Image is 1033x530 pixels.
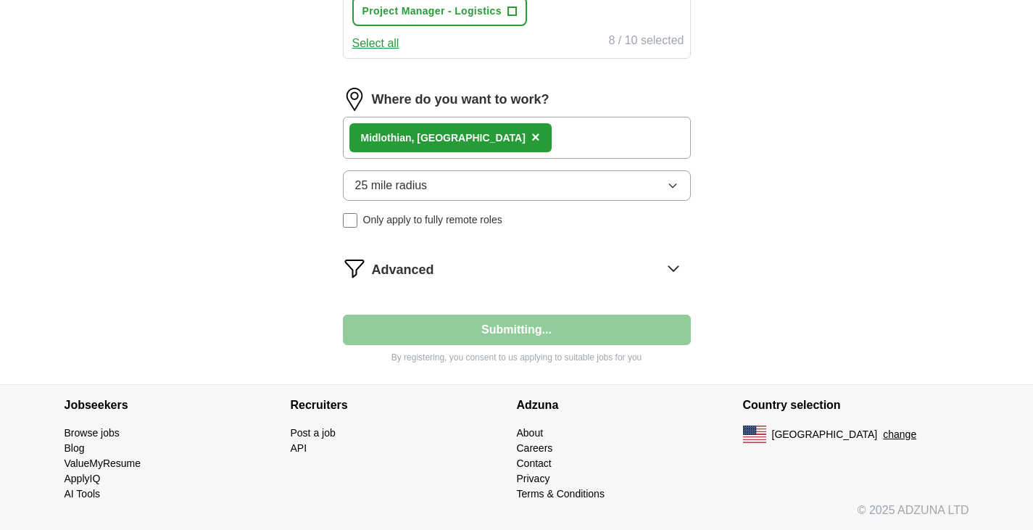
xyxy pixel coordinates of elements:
[343,170,691,201] button: 25 mile radius
[517,427,544,439] a: About
[517,473,550,484] a: Privacy
[883,427,916,442] button: change
[65,457,141,469] a: ValueMyResume
[343,257,366,280] img: filter
[355,177,428,194] span: 25 mile radius
[343,213,357,228] input: Only apply to fully remote roles
[343,351,691,364] p: By registering, you consent to us applying to suitable jobs for you
[352,35,399,52] button: Select all
[363,212,502,228] span: Only apply to fully remote roles
[517,488,605,500] a: Terms & Conditions
[372,90,549,109] label: Where do you want to work?
[65,442,85,454] a: Blog
[608,32,684,52] div: 8 / 10 selected
[517,442,553,454] a: Careers
[65,473,101,484] a: ApplyIQ
[743,385,969,426] h4: Country selection
[531,127,540,149] button: ×
[343,315,691,345] button: Submitting...
[772,427,878,442] span: [GEOGRAPHIC_DATA]
[291,442,307,454] a: API
[531,129,540,145] span: ×
[743,426,766,443] img: US flag
[362,4,502,19] span: Project Manager - Logistics
[343,88,366,111] img: location.png
[65,488,101,500] a: AI Tools
[517,457,552,469] a: Contact
[372,260,434,280] span: Advanced
[291,427,336,439] a: Post a job
[361,132,412,144] strong: Midlothian
[65,427,120,439] a: Browse jobs
[361,131,526,146] div: , [GEOGRAPHIC_DATA]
